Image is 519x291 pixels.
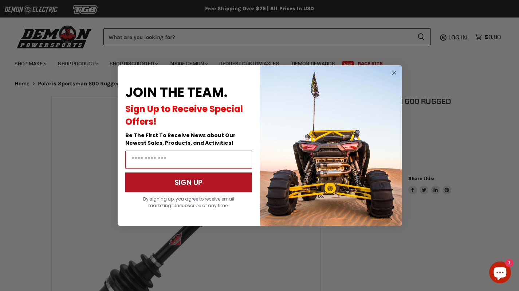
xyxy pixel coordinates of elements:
[125,151,252,169] input: Email Address
[487,261,513,285] inbox-online-store-chat: Shopify online store chat
[125,172,252,192] button: SIGN UP
[125,132,236,147] span: Be The First To Receive News about Our Newest Sales, Products, and Activities!
[260,65,402,226] img: a9095488-b6e7-41ba-879d-588abfab540b.jpeg
[143,196,234,209] span: By signing up, you agree to receive email marketing. Unsubscribe at any time.
[125,103,243,128] span: Sign Up to Receive Special Offers!
[125,83,227,102] span: JOIN THE TEAM.
[390,68,399,77] button: Close dialog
